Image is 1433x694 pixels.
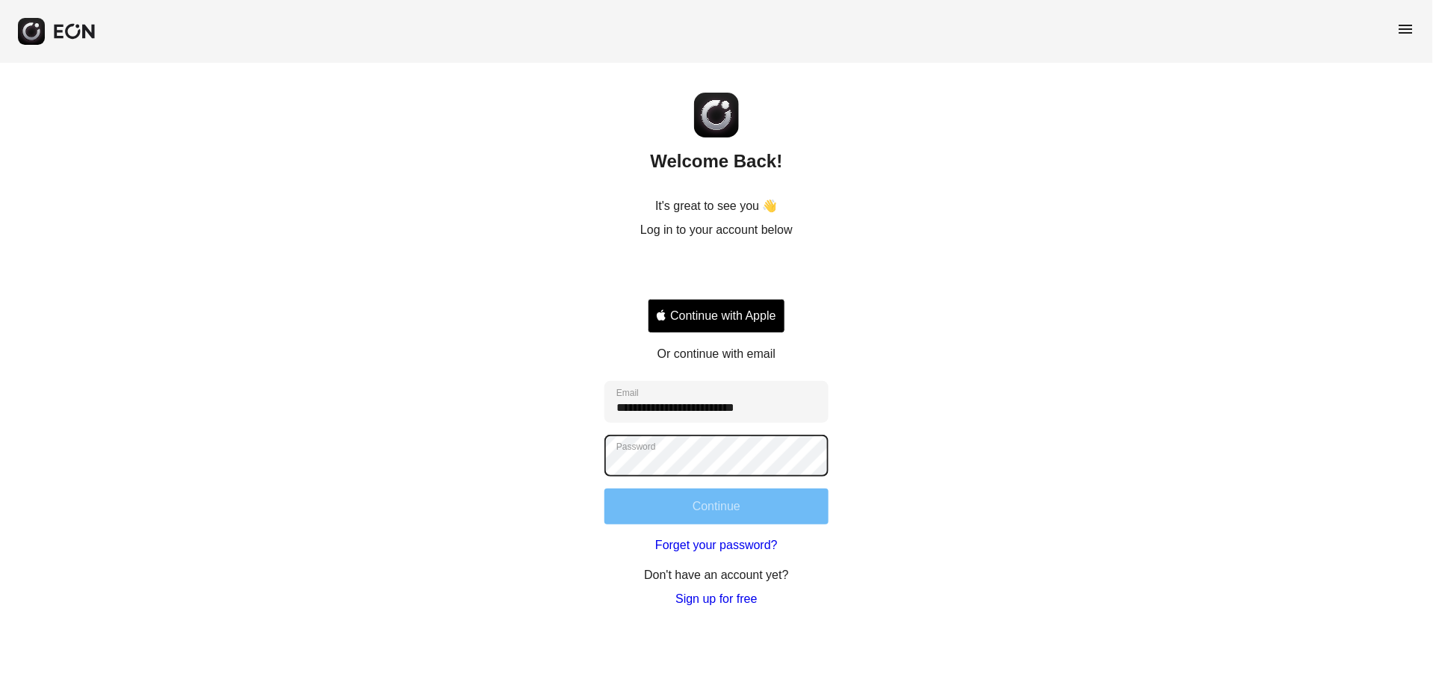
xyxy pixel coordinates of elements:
[640,221,793,239] p: Log in to your account below
[640,255,793,288] iframe: Sign in with Google Button
[675,590,757,608] a: Sign up for free
[604,489,829,524] button: Continue
[616,441,656,453] label: Password
[655,197,778,215] p: It's great to see you 👋
[651,149,783,173] h2: Welcome Back!
[1126,15,1418,219] iframe: Sign in with Google Dialog
[655,536,778,554] a: Forget your password?
[657,345,776,363] p: Or continue with email
[648,255,785,288] div: Sign in with Google. Opens in new tab
[616,387,639,399] label: Email
[648,299,785,333] button: Signin with apple ID
[644,566,788,584] p: Don't have an account yet?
